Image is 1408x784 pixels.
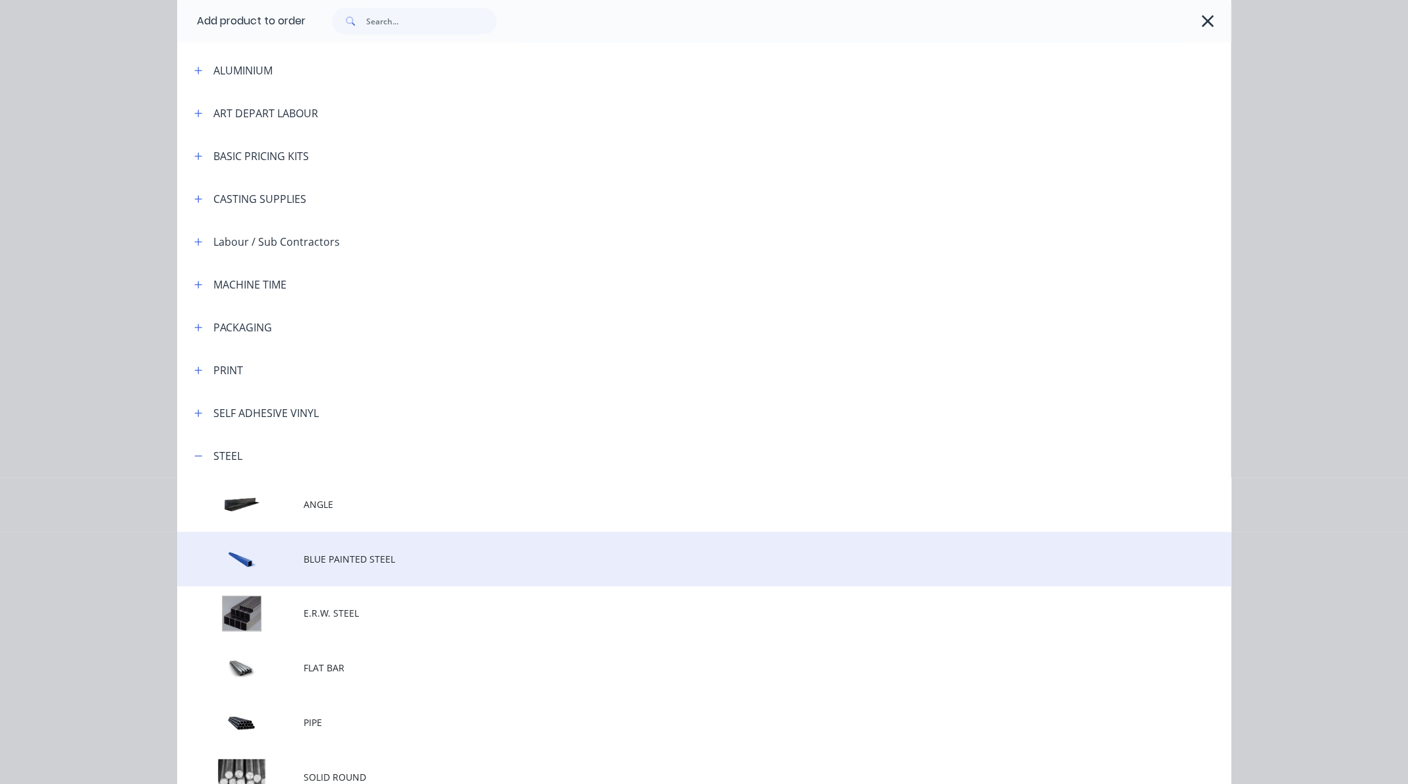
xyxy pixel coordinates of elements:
div: SELF ADHESIVE VINYL [213,405,319,421]
div: Labour / Sub Contractors [213,234,340,250]
div: MACHINE TIME [213,277,286,293]
input: Search... [366,8,497,34]
span: PIPE [304,715,1045,729]
span: BLUE PAINTED STEEL [304,552,1045,566]
span: E.R.W. STEEL [304,606,1045,620]
span: FLAT BAR [304,661,1045,675]
div: ART DEPART LABOUR [213,105,318,121]
div: ALUMINIUM [213,63,273,78]
div: PRINT [213,362,243,378]
div: STEEL [213,448,242,464]
span: SOLID ROUND [304,770,1045,784]
div: CASTING SUPPLIES [213,191,306,207]
div: PACKAGING [213,320,272,335]
span: ANGLE [304,497,1045,511]
div: BASIC PRICING KITS [213,148,309,164]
